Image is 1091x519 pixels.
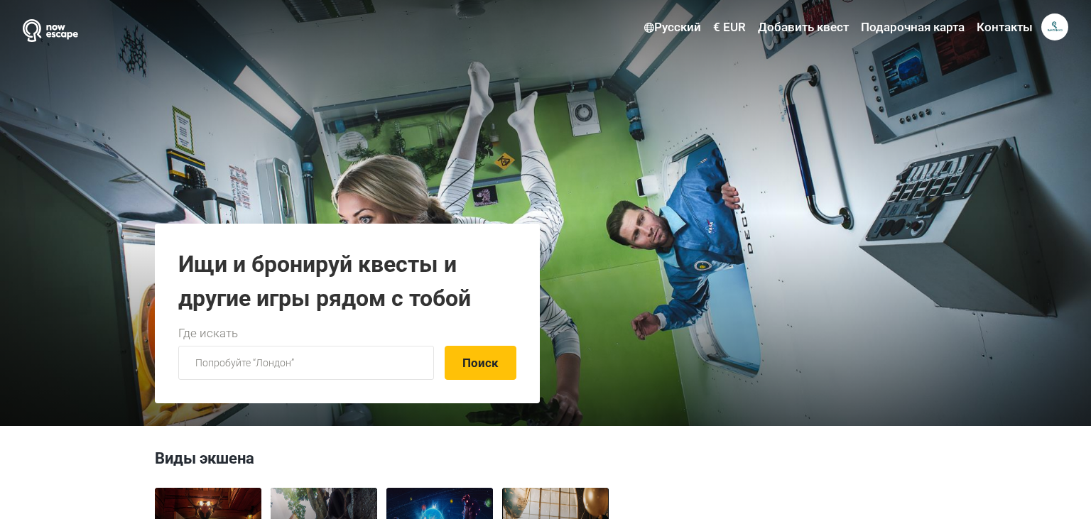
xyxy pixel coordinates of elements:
[973,15,1036,40] a: Контакты
[710,15,749,40] a: € EUR
[644,23,654,33] img: Русский
[155,447,936,477] h3: Виды экшена
[178,346,434,380] input: Попробуйте “Лондон”
[445,346,516,380] button: Поиск
[857,15,968,40] a: Подарочная карта
[23,19,78,42] img: Nowescape logo
[641,15,705,40] a: Русский
[754,15,852,40] a: Добавить квест
[178,324,238,343] label: Где искать
[178,247,516,315] h1: Ищи и бронируй квесты и другие игры рядом с тобой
